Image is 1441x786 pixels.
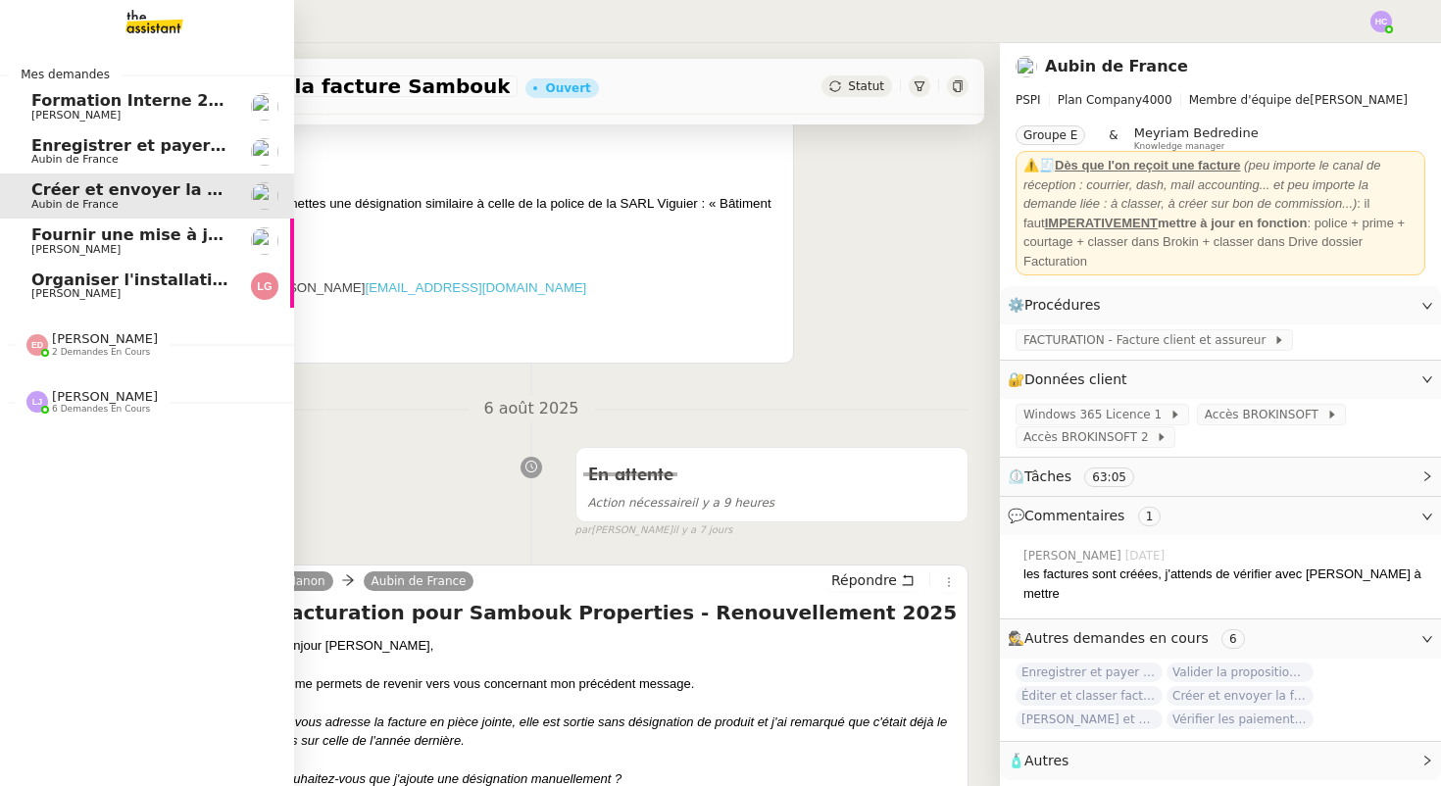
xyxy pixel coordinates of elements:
img: users%2FSclkIUIAuBOhhDrbgjtrSikBoD03%2Favatar%2F48cbc63d-a03d-4817-b5bf-7f7aeed5f2a9 [251,182,278,210]
span: 6 demandes en cours [52,404,150,415]
div: 🕵️Autres demandes en cours 6 [1000,619,1441,658]
span: Knowledge manager [1134,141,1225,152]
span: Organiser l'installation de la fibre [31,270,329,289]
span: Tout est ok, je veux bien que tu mettes une désignation similaire à celle de la police de la SARL... [103,196,771,230]
span: Données client [1024,371,1127,387]
span: par [575,522,592,539]
span: Répondre [831,570,897,590]
span: Mes demandes [9,65,122,84]
img: svg [26,391,48,413]
div: Je me permets de revenir vers vous concernant mon précédent message. [277,674,960,694]
span: 🧴 [1008,753,1068,768]
span: Windows 365 Licence 1 [1023,405,1169,424]
img: svg [26,334,48,356]
small: [PERSON_NAME] [575,522,733,539]
div: les factures sont créées, j'attends de vérifier avec [PERSON_NAME] à mettre [1023,565,1425,603]
span: il y a 9 heures [588,496,775,510]
img: svg [1370,11,1392,32]
nz-tag: Groupe E [1016,125,1085,145]
span: Procédures [1024,297,1101,313]
img: users%2Fa6PbEmLwvGXylUqKytRPpDpAx153%2Favatar%2Ffanny.png [251,93,278,121]
span: Aubin de France [31,198,119,211]
span: Enregistrer et payer la compagnie [1016,663,1163,682]
span: Commentaires [1024,508,1124,523]
span: FACTURATION - Facture client et assureur [1023,330,1273,350]
span: Autres [1024,753,1068,768]
div: Ouvert [545,82,590,94]
em: (peu importe le canal de réception : courrier, dash, mail accounting... et peu importe la demande... [1023,158,1381,211]
span: Tâches [1024,468,1071,484]
span: Accès BROKINSOFT 2 [1023,427,1156,447]
span: [PERSON_NAME] [52,389,158,404]
span: Autres demandes en cours [1024,630,1209,646]
em: Je vous adresse la facture en pièce jointe, elle est sortie sans désignation de produit et j'ai r... [277,714,947,749]
span: Valider la proposition d'assurance Honda [1167,663,1314,682]
u: IMPERATIVEMENT [1045,216,1158,230]
span: [DATE] [1125,547,1169,565]
em: Souhaitez-vous que j'ajoute une désignation manuellement ? [277,771,621,786]
span: Créer et envoyer la facture Sambouk [31,180,358,199]
span: [PERSON_NAME] et envoyer la facture à [PERSON_NAME] [1016,710,1163,729]
img: users%2Fa6PbEmLwvGXylUqKytRPpDpAx153%2Favatar%2Ffanny.png [251,227,278,255]
nz-tag: 1 [1138,507,1162,526]
div: 💬Commentaires 1 [1000,497,1441,535]
span: & [1109,125,1118,151]
span: [PERSON_NAME] [31,287,121,300]
span: Statut [848,79,884,93]
span: 🕵️ [1008,630,1253,646]
div: ⚙️Procédures [1000,286,1441,324]
span: En attente [588,467,673,484]
span: Meyriam Bedredine [1134,125,1259,140]
span: Éditer et classer facture police 529444 [1016,686,1163,706]
a: Aubin de France [364,572,474,590]
nz-tag: 6 [1221,629,1245,649]
span: PSPI [1016,93,1041,107]
span: Enregistrer et payer la compagnie [31,136,333,155]
img: svg [251,272,278,300]
span: 2 demandes en cours [52,347,150,358]
div: ⏲️Tâches 63:05 [1000,458,1441,496]
span: il y a 7 jours [672,522,732,539]
span: [PERSON_NAME] [31,109,121,122]
a: Aubin de France [1045,57,1188,75]
span: 6 août 2025 [468,396,594,422]
div: 🔐Données client [1000,361,1441,399]
span: 4000 [1142,93,1172,107]
span: Créer et envoyer la facture Sambouk [102,76,510,96]
span: Accès BROKINSOFT [1205,405,1326,424]
span: [PERSON_NAME] [1023,547,1125,565]
span: [PERSON_NAME] [31,243,121,256]
u: Dès que l'on reçoit une facture [1055,158,1240,172]
span: [PERSON_NAME] [52,331,158,346]
div: 🧴Autres [1000,742,1441,780]
span: ⚙️ [1008,294,1110,317]
span: Ensuite tu peux envoyer à [PERSON_NAME] [103,280,586,295]
h4: Facturation pour Sambouk Properties - Renouvellement 2025 [277,599,960,626]
span: 🔐 [1008,368,1135,391]
div: ⚠️🧾 : il faut : police + prime + courtage + classer dans Brokin + classer dans Drive dossier Fact... [1023,156,1417,270]
span: Fournir une mise à jour urgente [31,225,313,244]
div: Bonjour ﻿[PERSON_NAME]﻿, [277,636,960,656]
a: [EMAIL_ADDRESS][DOMAIN_NAME] [365,280,586,295]
img: users%2FSclkIUIAuBOhhDrbgjtrSikBoD03%2Favatar%2F48cbc63d-a03d-4817-b5bf-7f7aeed5f2a9 [1016,56,1037,77]
nz-tag: 63:05 [1084,467,1134,487]
span: Plan Company [1058,93,1142,107]
button: Répondre [824,569,921,591]
span: ⏲️ [1008,468,1151,484]
span: Créer et envoyer la facture Steelhead [1167,686,1314,706]
span: Aubin de France [31,153,119,166]
span: [PERSON_NAME] [1016,90,1425,110]
img: users%2FSclkIUIAuBOhhDrbgjtrSikBoD03%2Favatar%2F48cbc63d-a03d-4817-b5bf-7f7aeed5f2a9 [251,138,278,166]
app-user-label: Knowledge manager [1134,125,1259,151]
span: Vérifier les paiements reçus [1167,710,1314,729]
span: Action nécessaire [588,496,692,510]
a: Manon [277,572,332,590]
span: Membre d'équipe de [1189,93,1311,107]
strong: mettre à jour en fonction [1045,216,1308,230]
span: Formation Interne 2 - [PERSON_NAME] [31,91,372,110]
span: 💬 [1008,508,1168,523]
